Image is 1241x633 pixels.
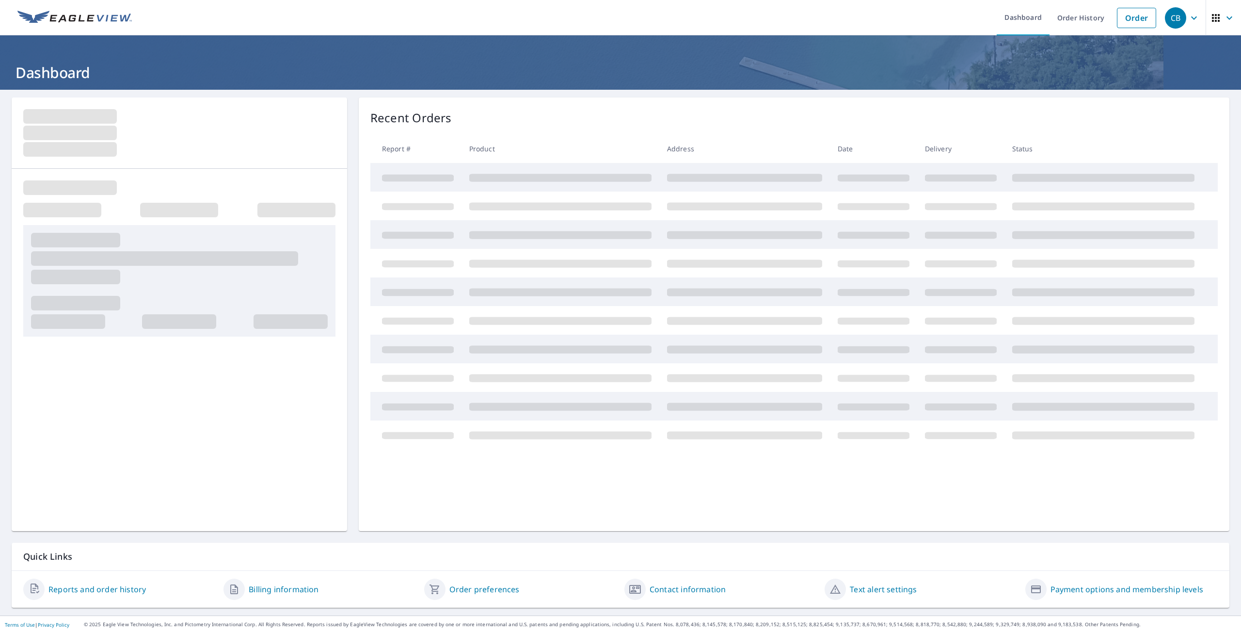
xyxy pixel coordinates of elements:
[5,621,35,628] a: Terms of Use
[84,621,1236,628] p: © 2025 Eagle View Technologies, Inc. and Pictometry International Corp. All Rights Reserved. Repo...
[659,134,830,163] th: Address
[917,134,1004,163] th: Delivery
[650,584,726,595] a: Contact information
[38,621,69,628] a: Privacy Policy
[249,584,318,595] a: Billing information
[1050,584,1203,595] a: Payment options and membership levels
[23,551,1218,563] p: Quick Links
[1165,7,1186,29] div: CB
[370,134,461,163] th: Report #
[449,584,520,595] a: Order preferences
[48,584,146,595] a: Reports and order history
[1004,134,1202,163] th: Status
[1117,8,1156,28] a: Order
[370,109,452,127] p: Recent Orders
[5,622,69,628] p: |
[830,134,917,163] th: Date
[850,584,917,595] a: Text alert settings
[17,11,132,25] img: EV Logo
[461,134,659,163] th: Product
[12,63,1229,82] h1: Dashboard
